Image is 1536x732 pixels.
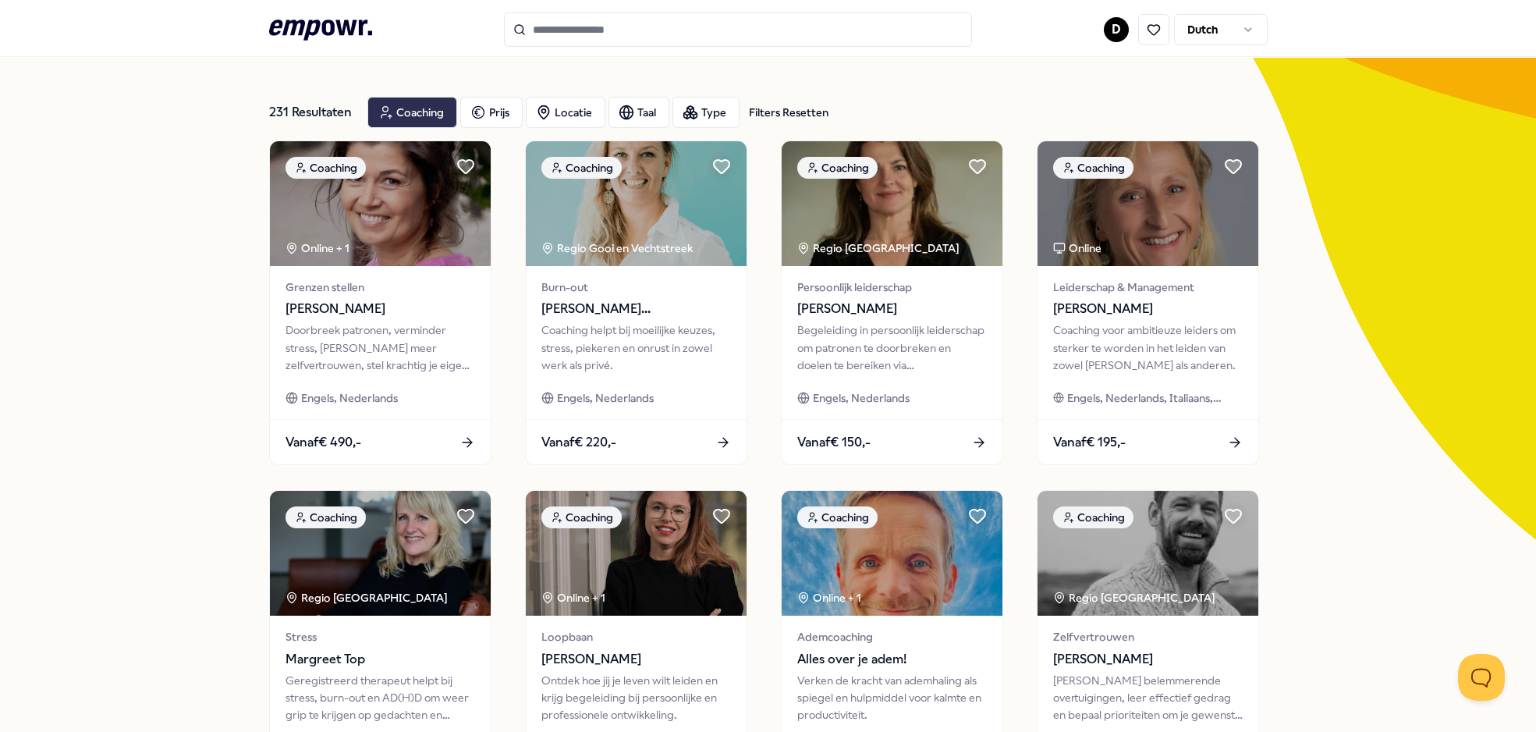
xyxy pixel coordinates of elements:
[286,649,475,670] span: Margreet Top
[286,506,366,528] div: Coaching
[1038,491,1258,616] img: package image
[525,140,747,465] a: package imageCoachingRegio Gooi en Vechtstreek Burn-out[PERSON_NAME][GEOGRAPHIC_DATA]Coaching hel...
[286,432,361,453] span: Vanaf € 490,-
[1104,17,1129,42] button: D
[1053,432,1126,453] span: Vanaf € 195,-
[367,97,457,128] button: Coaching
[269,140,491,465] a: package imageCoachingOnline + 1Grenzen stellen[PERSON_NAME]Doorbreek patronen, verminder stress, ...
[1067,389,1242,407] span: Engels, Nederlands, Italiaans, Zweeds
[286,628,475,645] span: Stress
[270,491,491,616] img: package image
[541,157,622,179] div: Coaching
[1037,140,1259,465] a: package imageCoachingOnlineLeiderschap & Management[PERSON_NAME]Coaching voor ambitieuze leiders ...
[749,104,828,121] div: Filters Resetten
[270,141,491,266] img: package image
[541,589,605,606] div: Online + 1
[1053,506,1133,528] div: Coaching
[286,279,475,296] span: Grenzen stellen
[1053,589,1218,606] div: Regio [GEOGRAPHIC_DATA]
[797,279,987,296] span: Persoonlijk leiderschap
[460,97,523,128] button: Prijs
[286,589,450,606] div: Regio [GEOGRAPHIC_DATA]
[1053,240,1101,257] div: Online
[782,491,1002,616] img: package image
[541,240,695,257] div: Regio Gooi en Vechtstreek
[301,389,398,407] span: Engels, Nederlands
[1458,654,1505,701] iframe: Help Scout Beacon - Open
[797,589,861,606] div: Online + 1
[797,322,987,374] div: Begeleiding in persoonlijk leiderschap om patronen te doorbreken en doelen te bereiken via bewust...
[504,12,972,47] input: Search for products, categories or subcategories
[813,389,910,407] span: Engels, Nederlands
[286,322,475,374] div: Doorbreek patronen, verminder stress, [PERSON_NAME] meer zelfvertrouwen, stel krachtig je eigen g...
[1053,649,1243,670] span: [PERSON_NAME]
[782,141,1002,266] img: package image
[541,672,731,724] div: Ontdek hoe jij je leven wilt leiden en krijg begeleiding bij persoonlijke en professionele ontwik...
[541,628,731,645] span: Loopbaan
[286,299,475,319] span: [PERSON_NAME]
[1053,322,1243,374] div: Coaching voor ambitieuze leiders om sterker te worden in het leiden van zowel [PERSON_NAME] als a...
[797,506,878,528] div: Coaching
[1053,299,1243,319] span: [PERSON_NAME]
[526,141,747,266] img: package image
[269,97,355,128] div: 231 Resultaten
[286,672,475,724] div: Geregistreerd therapeut helpt bij stress, burn-out en AD(H)D om weer grip te krijgen op gedachten...
[541,279,731,296] span: Burn-out
[797,240,962,257] div: Regio [GEOGRAPHIC_DATA]
[797,157,878,179] div: Coaching
[797,672,987,724] div: Verken de kracht van ademhaling als spiegel en hulpmiddel voor kalmte en productiviteit.
[541,506,622,528] div: Coaching
[557,389,654,407] span: Engels, Nederlands
[541,322,731,374] div: Coaching helpt bij moeilijke keuzes, stress, piekeren en onrust in zowel werk als privé.
[541,432,616,453] span: Vanaf € 220,-
[1053,279,1243,296] span: Leiderschap & Management
[541,299,731,319] span: [PERSON_NAME][GEOGRAPHIC_DATA]
[1053,672,1243,724] div: [PERSON_NAME] belemmerende overtuigingen, leer effectief gedrag en bepaal prioriteiten om je gewe...
[286,157,366,179] div: Coaching
[1053,628,1243,645] span: Zelfvertrouwen
[526,97,605,128] button: Locatie
[608,97,669,128] button: Taal
[797,649,987,670] span: Alles over je adem!
[781,140,1003,465] a: package imageCoachingRegio [GEOGRAPHIC_DATA] Persoonlijk leiderschap[PERSON_NAME]Begeleiding in p...
[797,628,987,645] span: Ademcoaching
[672,97,740,128] button: Type
[541,649,731,670] span: [PERSON_NAME]
[526,491,747,616] img: package image
[1053,157,1133,179] div: Coaching
[797,299,987,319] span: [PERSON_NAME]
[797,432,871,453] span: Vanaf € 150,-
[286,240,349,257] div: Online + 1
[1038,141,1258,266] img: package image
